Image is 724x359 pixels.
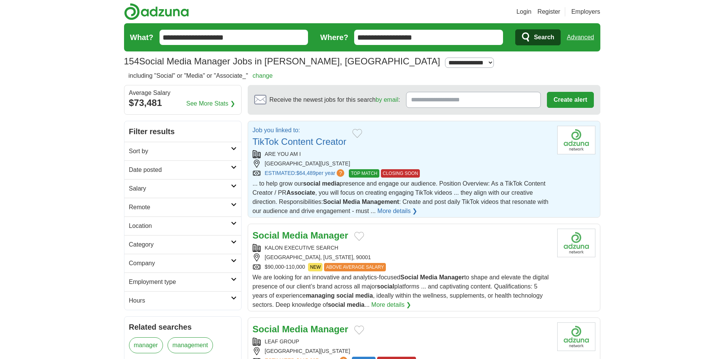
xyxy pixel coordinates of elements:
a: Category [124,235,241,254]
strong: media [347,301,364,308]
a: See More Stats ❯ [186,99,235,108]
p: Job you linked to: [253,126,347,135]
a: ESTIMATED:$64,489per year? [265,169,346,178]
button: Search [515,29,561,45]
button: Add to favorite jobs [352,129,362,138]
span: $64,489 [296,170,316,176]
span: We are looking for an innovative and analytics-focused to shape and elevate the digital presence ... [253,274,549,308]
strong: Social [323,199,341,205]
h2: Employment type [129,277,231,287]
a: Salary [124,179,241,198]
a: Company [124,254,241,272]
div: [GEOGRAPHIC_DATA][US_STATE] [253,160,551,168]
a: Advanced [567,30,594,45]
strong: Manager [311,230,348,240]
h1: Social Media Manager Jobs in [PERSON_NAME], [GEOGRAPHIC_DATA] [124,56,440,66]
label: What? [130,32,153,43]
a: Remote [124,198,241,216]
a: management [168,337,213,353]
a: manager [129,337,163,353]
a: TikTok Content Creator [253,136,347,147]
a: Location [124,216,241,235]
span: ... to help grow our presence and engage our audience. Position Overview: As a TikTok Content Cre... [253,180,549,214]
strong: Social [400,274,418,280]
h2: Remote [129,203,231,212]
img: Adzuna logo [124,3,189,20]
div: ARE YOU AM I [253,150,551,158]
div: $73,481 [129,96,237,110]
a: Employers [571,7,600,16]
a: Hours [124,291,241,310]
a: Login [516,7,531,16]
h2: Date posted [129,165,231,175]
a: More details ❯ [377,207,418,216]
span: 154 [124,54,139,68]
h2: Filter results [124,121,241,142]
img: Company logo [557,229,595,257]
h2: Related searches [129,321,237,333]
label: Where? [320,32,348,43]
strong: managing [306,292,335,299]
strong: social [377,283,394,290]
div: KALON EXECUTIVE SEARCH [253,244,551,252]
strong: Media [420,274,437,280]
h2: Sort by [129,147,231,156]
a: by email [376,96,398,103]
strong: Manager [439,274,464,280]
button: Create alert [547,92,593,108]
strong: media [355,292,373,299]
strong: Media [343,199,360,205]
a: More details ❯ [371,300,411,309]
a: Social Media Manager [253,324,348,334]
strong: social [328,301,345,308]
strong: Manager [311,324,348,334]
a: Register [537,7,560,16]
strong: media [322,180,340,187]
strong: Management [362,199,399,205]
h2: Company [129,259,231,268]
button: Add to favorite jobs [354,232,364,241]
strong: social [303,180,320,187]
a: Sort by [124,142,241,160]
img: Company logo [557,126,595,154]
a: Employment type [124,272,241,291]
h2: Location [129,221,231,231]
a: change [253,72,273,79]
span: Receive the newest jobs for this search : [269,95,400,104]
button: Add to favorite jobs [354,325,364,335]
span: ? [337,169,344,177]
h2: Category [129,240,231,249]
span: Search [534,30,554,45]
a: Social Media Manager [253,230,348,240]
strong: Media [282,324,308,334]
div: [GEOGRAPHIC_DATA], [US_STATE], 90001 [253,253,551,261]
span: TOP MATCH [349,169,379,178]
span: ABOVE AVERAGE SALARY [324,263,386,271]
div: LEAF GROUP [253,338,551,346]
div: [GEOGRAPHIC_DATA][US_STATE] [253,347,551,355]
span: CLOSING SOON [381,169,420,178]
strong: Social [253,230,280,240]
h2: Hours [129,296,231,305]
div: $90,000-110,000 [253,263,551,271]
h2: including "Social" or "Media" or "Associate_" [129,71,273,80]
strong: social [336,292,353,299]
strong: Media [282,230,308,240]
span: NEW [308,263,322,271]
h2: Salary [129,184,231,193]
div: Average Salary [129,90,237,96]
strong: Social [253,324,280,334]
img: Company logo [557,322,595,351]
a: Date posted [124,160,241,179]
strong: Associate [286,189,315,196]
